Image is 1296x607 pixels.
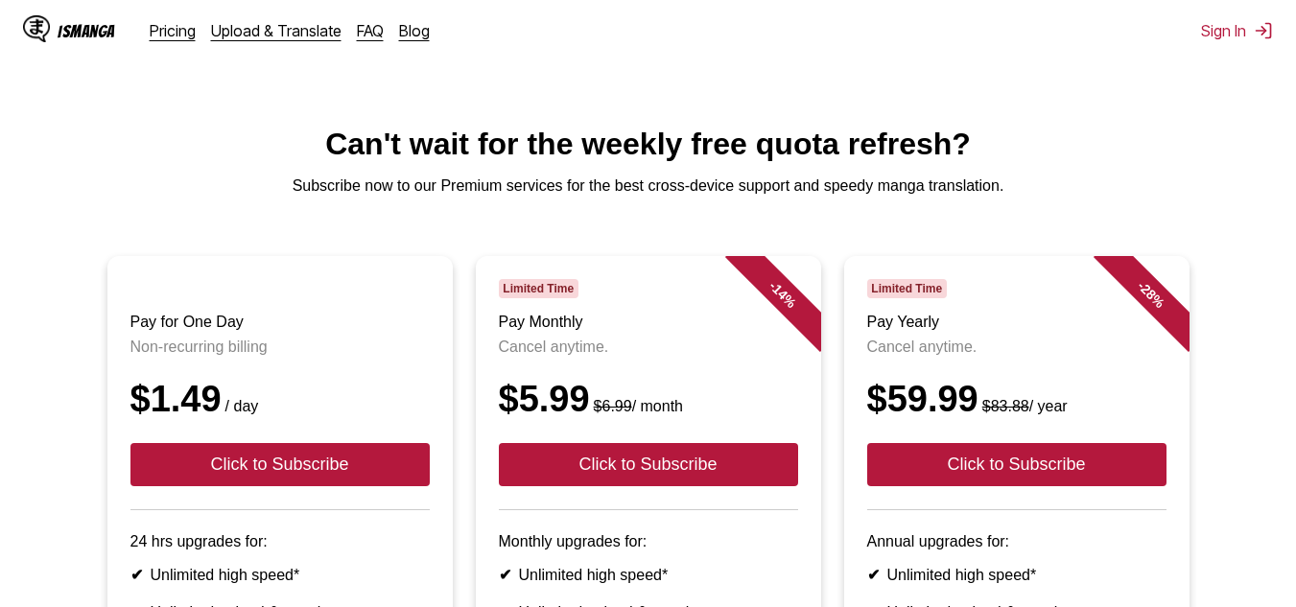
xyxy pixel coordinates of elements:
h3: Pay Yearly [867,314,1166,331]
a: IsManga LogoIsManga [23,15,150,46]
b: ✔ [130,567,143,583]
div: - 28 % [1093,237,1208,352]
span: Limited Time [499,279,578,298]
s: $83.88 [982,398,1029,414]
b: ✔ [499,567,511,583]
p: Subscribe now to our Premium services for the best cross-device support and speedy manga translat... [15,177,1281,195]
p: Annual upgrades for: [867,533,1166,550]
small: / year [978,398,1068,414]
h3: Pay for One Day [130,314,430,331]
s: $6.99 [594,398,632,414]
p: 24 hrs upgrades for: [130,533,430,550]
h1: Can't wait for the weekly free quota refresh? [15,127,1281,162]
p: Non-recurring billing [130,339,430,356]
button: Click to Subscribe [130,443,430,486]
a: Pricing [150,21,196,40]
p: Monthly upgrades for: [499,533,798,550]
a: Blog [399,21,430,40]
li: Unlimited high speed* [499,566,798,584]
div: $5.99 [499,379,798,420]
small: / day [222,398,259,414]
button: Sign In [1201,21,1273,40]
small: / month [590,398,683,414]
li: Unlimited high speed* [867,566,1166,584]
img: IsManga Logo [23,15,50,42]
button: Click to Subscribe [867,443,1166,486]
div: $59.99 [867,379,1166,420]
button: Click to Subscribe [499,443,798,486]
span: Limited Time [867,279,947,298]
div: IsManga [58,22,115,40]
b: ✔ [867,567,880,583]
p: Cancel anytime. [499,339,798,356]
h3: Pay Monthly [499,314,798,331]
div: $1.49 [130,379,430,420]
p: Cancel anytime. [867,339,1166,356]
img: Sign out [1254,21,1273,40]
li: Unlimited high speed* [130,566,430,584]
a: FAQ [357,21,384,40]
div: - 14 % [724,237,839,352]
a: Upload & Translate [211,21,342,40]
